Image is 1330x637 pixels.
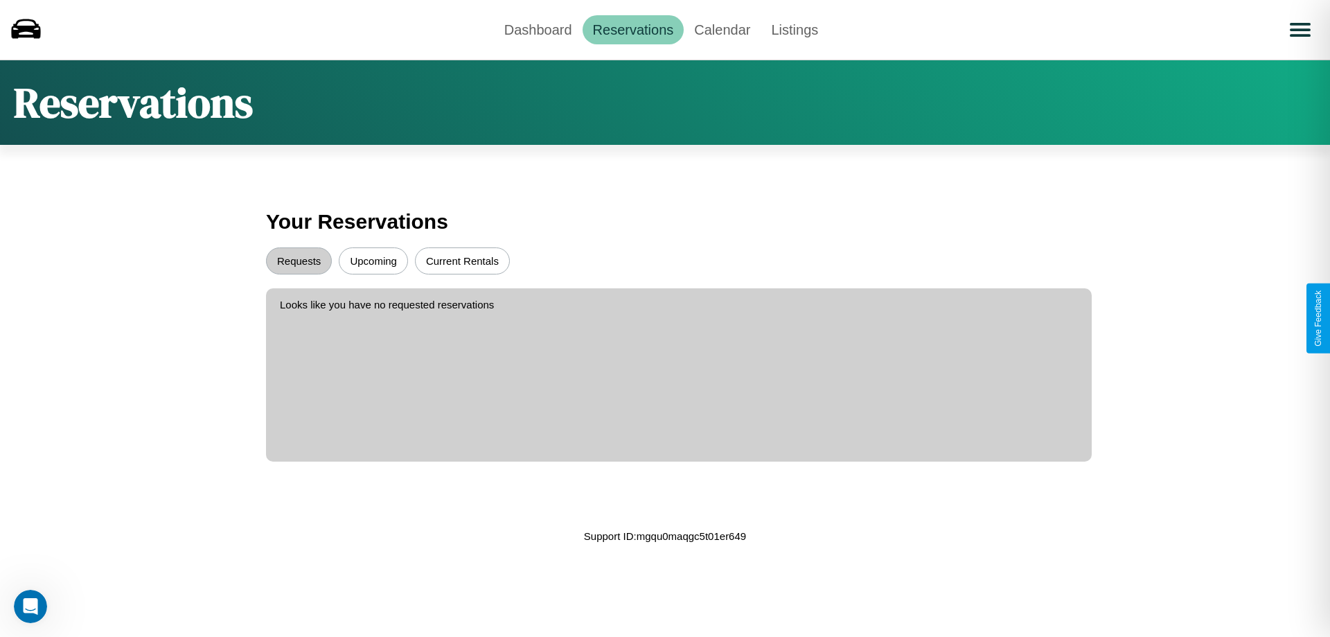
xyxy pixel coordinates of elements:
[266,203,1064,241] h3: Your Reservations
[1313,290,1323,347] div: Give Feedback
[684,15,761,44] a: Calendar
[761,15,828,44] a: Listings
[1281,10,1320,49] button: Open menu
[14,590,47,623] iframe: Intercom live chat
[266,247,332,274] button: Requests
[415,247,510,274] button: Current Rentals
[494,15,583,44] a: Dashboard
[583,15,684,44] a: Reservations
[280,295,1078,314] p: Looks like you have no requested reservations
[14,74,253,131] h1: Reservations
[584,527,746,546] p: Support ID: mgqu0maqgc5t01er649
[339,247,408,274] button: Upcoming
